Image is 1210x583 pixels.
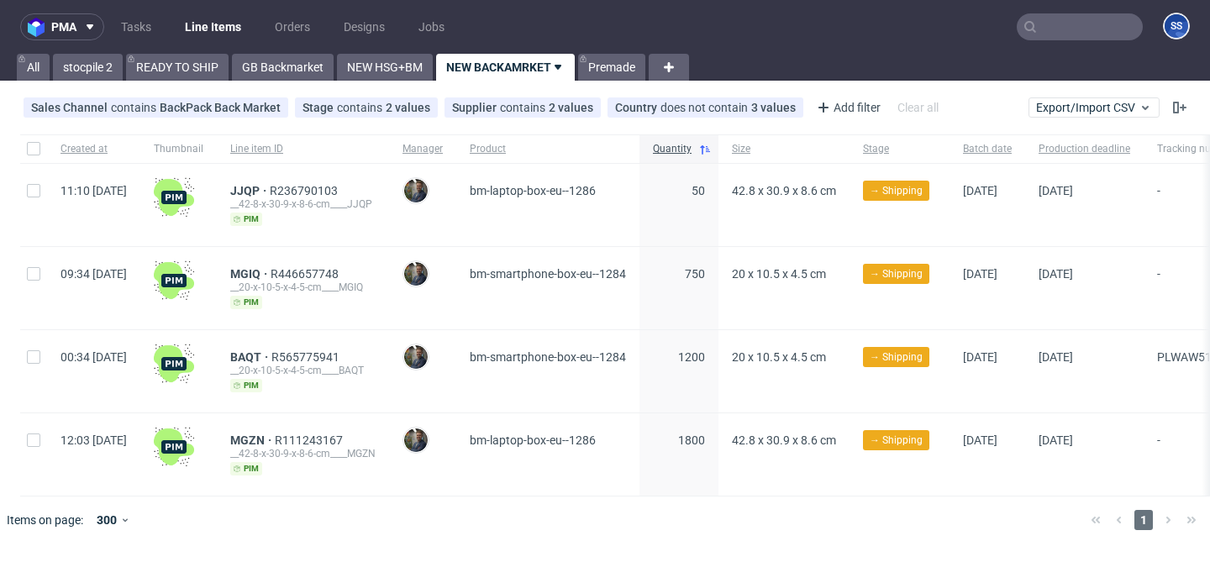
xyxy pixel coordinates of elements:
span: [DATE] [1039,184,1073,197]
a: Jobs [408,13,455,40]
span: pim [230,379,262,392]
img: logo [28,18,51,37]
span: does not contain [660,101,751,114]
img: Maciej Sobola [404,428,428,452]
span: 09:34 [DATE] [60,267,127,281]
a: MGIQ [230,267,271,281]
div: 2 values [386,101,430,114]
span: 00:34 [DATE] [60,350,127,364]
span: Stage [302,101,337,114]
a: Premade [578,54,645,81]
span: → Shipping [870,266,923,281]
a: Orders [265,13,320,40]
img: Maciej Sobola [404,262,428,286]
span: 11:10 [DATE] [60,184,127,197]
span: [DATE] [1039,350,1073,364]
figcaption: SS [1165,14,1188,38]
span: [DATE] [963,433,997,447]
a: Line Items [175,13,251,40]
span: Thumbnail [154,142,203,156]
span: 50 [692,184,705,197]
span: bm-laptop-box-eu--1286 [470,433,596,447]
a: Tasks [111,13,161,40]
div: __42-8-x-30-9-x-8-6-cm____JJQP [230,197,376,211]
a: stocpile 2 [53,54,123,81]
span: Manager [402,142,443,156]
a: GB Backmarket [232,54,334,81]
span: Items on page: [7,512,83,528]
span: 1200 [678,350,705,364]
div: Add filter [810,94,884,121]
div: __20-x-10-5-x-4-5-cm____MGIQ [230,281,376,294]
img: wHgJFi1I6lmhQAAAABJRU5ErkJggg== [154,427,194,467]
span: 20 x 10.5 x 4.5 cm [732,350,826,364]
span: Size [732,142,836,156]
a: JJQP [230,184,270,197]
a: R565775941 [271,350,343,364]
span: Product [470,142,626,156]
span: Country [615,101,660,114]
a: R236790103 [270,184,341,197]
span: pim [230,213,262,226]
span: 42.8 x 30.9 x 8.6 cm [732,184,836,197]
span: Batch date [963,142,1012,156]
span: 20 x 10.5 x 4.5 cm [732,267,826,281]
span: 1 [1134,510,1153,530]
span: Line item ID [230,142,376,156]
a: BAQT [230,350,271,364]
span: Supplier [452,101,500,114]
span: bm-smartphone-box-eu--1284 [470,267,626,281]
a: Designs [334,13,395,40]
div: 2 values [549,101,593,114]
button: Export/Import CSV [1028,97,1160,118]
span: 12:03 [DATE] [60,433,127,447]
span: Sales Channel [31,101,111,114]
span: pim [230,462,262,475]
span: Production deadline [1039,142,1130,156]
div: BackPack Back Market [160,101,281,114]
span: [DATE] [963,184,997,197]
img: wHgJFi1I6lmhQAAAABJRU5ErkJggg== [154,177,194,218]
div: 3 values [751,101,796,114]
div: __42-8-x-30-9-x-8-6-cm____MGZN [230,447,376,460]
a: READY TO SHIP [126,54,229,81]
span: bm-smartphone-box-eu--1284 [470,350,626,364]
img: wHgJFi1I6lmhQAAAABJRU5ErkJggg== [154,260,194,301]
img: wHgJFi1I6lmhQAAAABJRU5ErkJggg== [154,344,194,384]
a: R446657748 [271,267,342,281]
img: Maciej Sobola [404,345,428,369]
span: → Shipping [870,183,923,198]
div: Clear all [894,96,942,119]
span: contains [111,101,160,114]
span: Created at [60,142,127,156]
span: 1800 [678,433,705,447]
button: pma [20,13,104,40]
span: Export/Import CSV [1036,101,1152,114]
span: Stage [863,142,936,156]
a: NEW BACKAMRKET [436,54,575,81]
span: contains [500,101,549,114]
a: MGZN [230,433,275,447]
span: [DATE] [1039,433,1073,447]
a: All [17,54,50,81]
span: [DATE] [963,350,997,364]
span: 42.8 x 30.9 x 8.6 cm [732,433,836,447]
div: __20-x-10-5-x-4-5-cm____BAQT [230,364,376,377]
span: 750 [685,267,705,281]
a: R111243167 [275,433,346,447]
span: [DATE] [1039,267,1073,281]
img: Maciej Sobola [404,179,428,202]
span: pim [230,296,262,309]
span: contains [337,101,386,114]
span: [DATE] [963,267,997,281]
span: bm-laptop-box-eu--1286 [470,184,596,197]
span: pma [51,21,76,33]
